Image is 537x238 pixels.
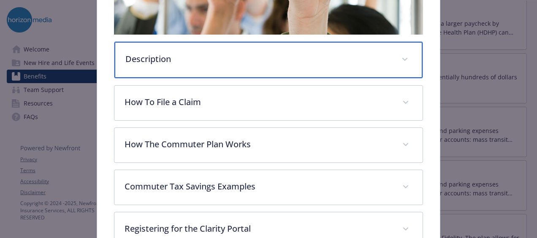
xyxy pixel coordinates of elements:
div: How The Commuter Plan Works [114,128,423,162]
p: Commuter Tax Savings Examples [125,180,392,193]
div: Commuter Tax Savings Examples [114,170,423,205]
div: Description [114,42,423,78]
p: Description [125,53,391,65]
p: Registering for the Clarity Portal [125,222,392,235]
div: How To File a Claim [114,86,423,120]
p: How The Commuter Plan Works [125,138,392,151]
p: How To File a Claim [125,96,392,108]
